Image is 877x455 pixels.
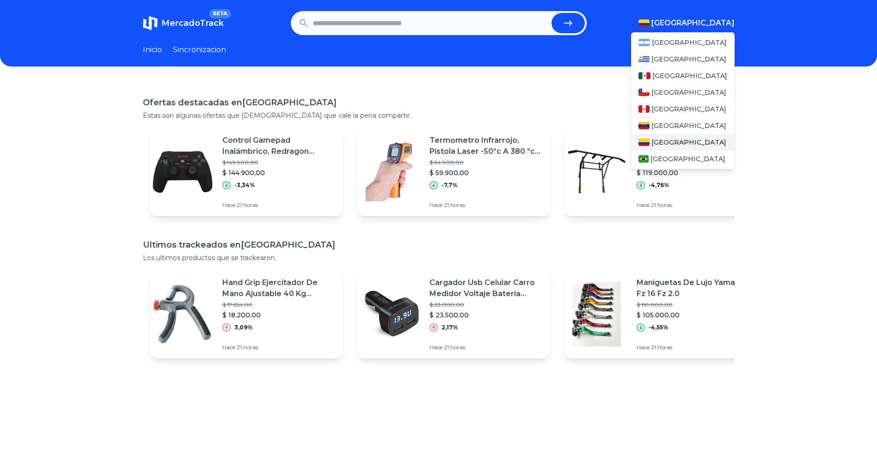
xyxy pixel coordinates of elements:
[143,111,735,120] p: Estas son algunas ofertas que [DEMOGRAPHIC_DATA] que vale la pena compartir.
[442,324,458,331] p: 2,17%
[357,270,550,358] a: Featured imageCargador Usb Celular Carro Medidor Voltaje Bateria Vehicular$ 23.000,00$ 23.500,002...
[631,151,735,167] a: Brasil[GEOGRAPHIC_DATA]
[143,96,735,109] h1: Ofertas destacadas en [GEOGRAPHIC_DATA]
[150,127,343,216] a: Featured imageControl Gamepad Inalámbrico, Redragon Harrow G808, Pc / Ps3$ 149.900,00$ 144.900,00...
[651,121,726,130] span: [GEOGRAPHIC_DATA]
[638,89,650,96] img: Chile
[222,344,335,351] p: Hace 21 horas
[143,238,735,251] h1: Ultimos trackeados en [GEOGRAPHIC_DATA]
[638,139,650,146] img: Colombia
[143,44,162,55] a: Inicio
[637,301,749,309] p: $ 110.000,00
[143,253,735,262] p: Los ultimos productos que se trackearon.
[564,270,757,358] a: Featured imageManiguetas De Lujo Yamaha Fz 16 Fz 2.0$ 110.000,00$ 105.000,00-4,55%Hace 21 horas
[650,154,725,164] span: [GEOGRAPHIC_DATA]
[234,324,253,331] p: 3,09%
[638,55,650,63] img: Uruguay
[564,127,757,216] a: Featured imageBarra De Ejercicios Dominadas, Fondos, 3 Años De Garantía$ 124.950,00$ 119.000,00-4...
[429,168,542,177] p: $ 59.900,00
[429,277,542,299] p: Cargador Usb Celular Carro Medidor Voltaje Bateria Vehicular
[564,140,629,204] img: Featured image
[638,18,735,29] button: [GEOGRAPHIC_DATA]
[234,182,255,189] p: -3,34%
[631,34,735,51] a: Argentina[GEOGRAPHIC_DATA]
[638,122,650,129] img: Venezuela
[631,84,735,101] a: Chile[GEOGRAPHIC_DATA]
[222,310,335,320] p: $ 18.200,00
[161,18,224,28] span: MercadoTrack
[637,201,749,209] p: Hace 21 horas
[429,344,542,351] p: Hace 21 horas
[631,51,735,67] a: Uruguay[GEOGRAPHIC_DATA]
[222,201,335,209] p: Hace 21 horas
[637,168,749,177] p: $ 119.000,00
[222,277,335,299] p: Hand Grip Ejercitador De Mano Ajustable 40 Kg Sportfitness
[209,9,231,18] span: BETA
[638,19,650,27] img: Colombia
[429,201,542,209] p: Hace 21 horas
[631,101,735,117] a: Peru[GEOGRAPHIC_DATA]
[638,105,650,113] img: Peru
[637,310,749,320] p: $ 105.000,00
[150,282,215,346] img: Featured image
[150,270,343,358] a: Featured imageHand Grip Ejercitador De Mano Ajustable 40 Kg Sportfitness$ 17.654,00$ 18.200,003,0...
[637,277,749,299] p: Maniguetas De Lujo Yamaha Fz 16 Fz 2.0
[357,140,422,204] img: Featured image
[652,38,727,47] span: [GEOGRAPHIC_DATA]
[429,310,542,320] p: $ 23.500,00
[429,301,542,309] p: $ 23.000,00
[150,140,215,204] img: Featured image
[357,127,550,216] a: Featured imageTermometro Infrarrojo, Pistola Laser -50ºc A 380 ºc Digital$ 64.900,00$ 59.900,00-7...
[638,155,649,163] img: Brasil
[651,18,735,29] span: [GEOGRAPHIC_DATA]
[564,282,629,346] img: Featured image
[637,344,749,351] p: Hace 21 horas
[649,182,669,189] p: -4,76%
[651,104,726,114] span: [GEOGRAPHIC_DATA]
[631,117,735,134] a: Venezuela[GEOGRAPHIC_DATA]
[143,16,224,30] a: MercadoTrackBETA
[649,324,668,331] p: -4,55%
[652,71,727,80] span: [GEOGRAPHIC_DATA]
[631,67,735,84] a: Mexico[GEOGRAPHIC_DATA]
[143,16,158,30] img: MercadoTrack
[357,282,422,346] img: Featured image
[638,39,650,46] img: Argentina
[651,88,726,97] span: [GEOGRAPHIC_DATA]
[222,135,335,157] p: Control Gamepad Inalámbrico, Redragon Harrow G808, Pc / Ps3
[173,44,226,55] a: Sincronizacion
[651,55,726,64] span: [GEOGRAPHIC_DATA]
[222,301,335,309] p: $ 17.654,00
[222,168,335,177] p: $ 144.900,00
[429,159,542,166] p: $ 64.900,00
[638,72,650,79] img: Mexico
[442,182,458,189] p: -7,7%
[429,135,542,157] p: Termometro Infrarrojo, Pistola Laser -50ºc A 380 ºc Digital
[222,159,335,166] p: $ 149.900,00
[631,134,735,151] a: Colombia[GEOGRAPHIC_DATA]
[651,138,726,147] span: [GEOGRAPHIC_DATA]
